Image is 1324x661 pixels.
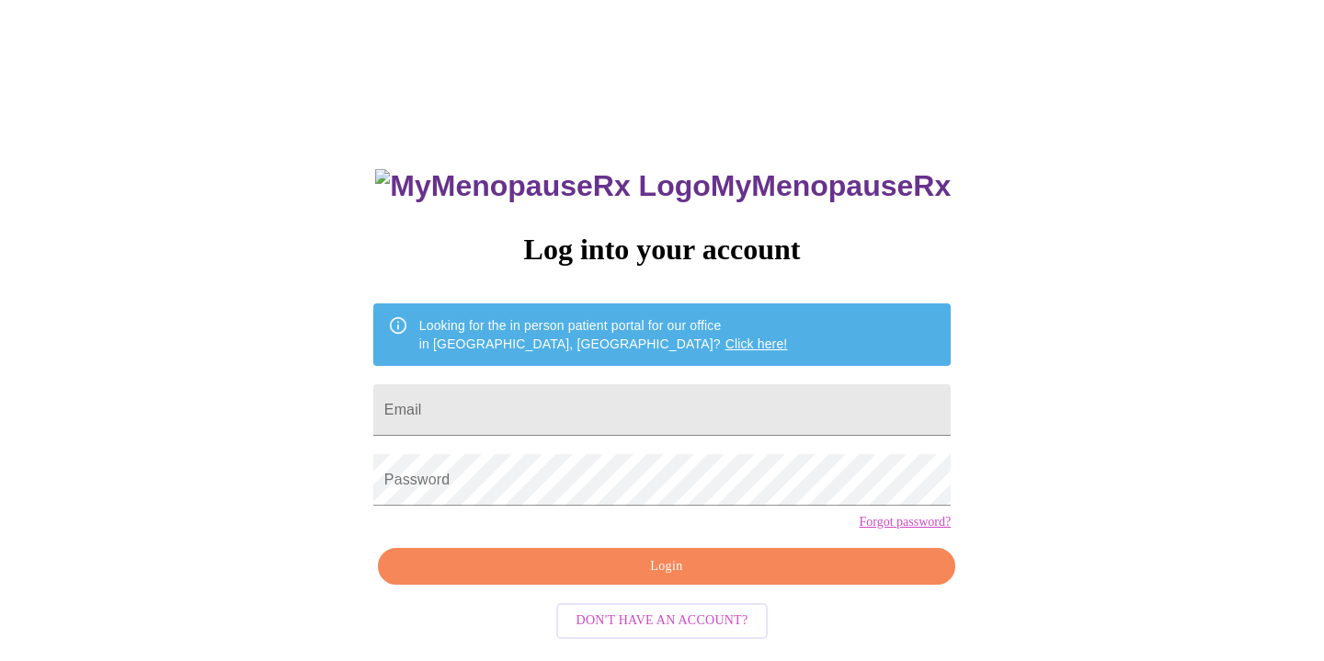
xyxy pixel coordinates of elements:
a: Forgot password? [859,515,951,530]
div: Looking for the in person patient portal for our office in [GEOGRAPHIC_DATA], [GEOGRAPHIC_DATA]? [419,309,788,360]
a: Don't have an account? [552,611,773,627]
span: Login [399,555,934,578]
h3: MyMenopauseRx [375,169,951,203]
button: Don't have an account? [556,603,769,639]
img: MyMenopauseRx Logo [375,169,710,203]
button: Login [378,548,955,586]
span: Don't have an account? [576,610,748,633]
a: Click here! [725,336,788,351]
h3: Log into your account [373,233,951,267]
